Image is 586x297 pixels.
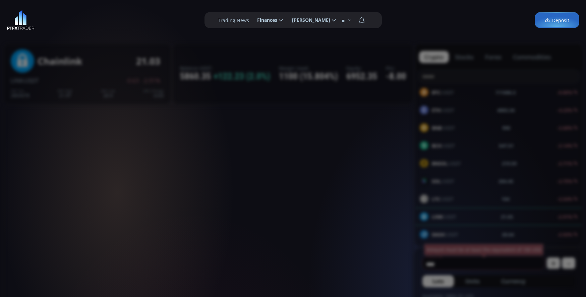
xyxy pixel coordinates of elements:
[545,17,569,24] span: Deposit
[535,12,579,28] a: Deposit
[218,17,249,24] label: Trading News
[287,13,330,27] span: [PERSON_NAME]
[252,13,277,27] span: Finances
[7,10,35,30] img: LOGO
